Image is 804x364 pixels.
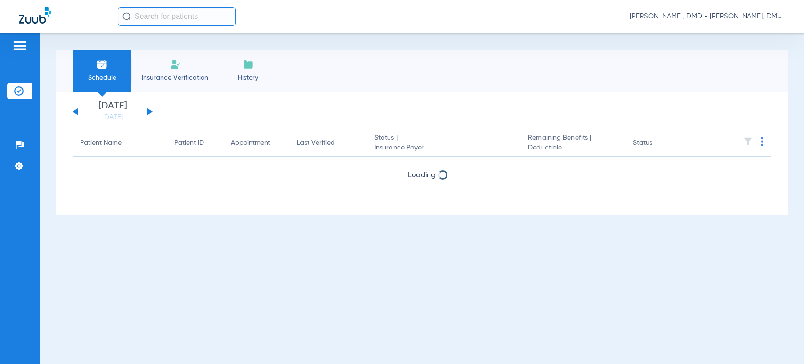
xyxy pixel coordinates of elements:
li: [DATE] [84,101,141,122]
img: Search Icon [122,12,131,21]
img: Schedule [97,59,108,70]
img: filter.svg [743,137,753,146]
div: Last Verified [297,138,359,148]
div: Patient Name [80,138,122,148]
a: [DATE] [84,113,141,122]
div: Patient ID [174,138,216,148]
img: Manual Insurance Verification [170,59,181,70]
span: Schedule [80,73,124,83]
span: Loading [408,172,436,179]
img: Zuub Logo [19,7,51,24]
th: Status | [367,130,520,157]
input: Search for patients [118,7,236,26]
div: Patient Name [80,138,159,148]
div: Patient ID [174,138,204,148]
span: Deductible [528,143,617,153]
span: [PERSON_NAME], DMD - [PERSON_NAME], DMD [630,12,785,21]
span: Insurance Payer [374,143,513,153]
img: group-dot-blue.svg [761,137,763,146]
img: hamburger-icon [12,40,27,51]
th: Status [625,130,689,157]
div: Last Verified [297,138,335,148]
img: History [243,59,254,70]
div: Appointment [231,138,270,148]
span: History [226,73,270,83]
th: Remaining Benefits | [520,130,625,157]
span: Insurance Verification [138,73,211,83]
div: Appointment [231,138,282,148]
